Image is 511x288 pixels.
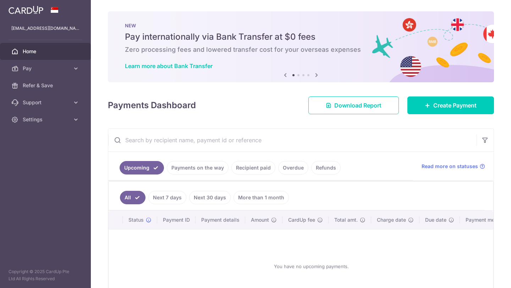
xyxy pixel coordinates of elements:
a: More than 1 month [233,191,289,204]
a: Overdue [278,161,308,175]
span: Settings [23,116,70,123]
p: [EMAIL_ADDRESS][DOMAIN_NAME] [11,25,79,32]
th: Payment ID [157,211,196,229]
p: NEW [125,23,477,28]
a: Upcoming [120,161,164,175]
img: Bank transfer banner [108,11,494,82]
h6: Zero processing fees and lowered transfer cost for your overseas expenses [125,45,477,54]
a: Next 7 days [148,191,186,204]
a: Learn more about Bank Transfer [125,62,213,70]
a: Create Payment [407,96,494,114]
a: Payments on the way [167,161,229,175]
h4: Payments Dashboard [108,99,196,112]
span: Home [23,48,70,55]
th: Payment details [196,211,245,229]
span: Read more on statuses [422,163,478,170]
span: Pay [23,65,70,72]
span: Amount [251,216,269,223]
span: CardUp fee [288,216,315,223]
span: Download Report [334,101,381,110]
span: Charge date [377,216,406,223]
h5: Pay internationally via Bank Transfer at $0 fees [125,31,477,43]
a: Recipient paid [231,161,275,175]
input: Search by recipient name, payment id or reference [108,129,477,151]
a: All [120,191,145,204]
span: Refer & Save [23,82,70,89]
span: Due date [425,216,446,223]
span: Support [23,99,70,106]
a: Refunds [311,161,341,175]
a: Read more on statuses [422,163,485,170]
span: Status [128,216,144,223]
a: Download Report [308,96,399,114]
img: CardUp [9,6,43,14]
a: Next 30 days [189,191,231,204]
span: Create Payment [433,101,477,110]
span: Total amt. [334,216,358,223]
